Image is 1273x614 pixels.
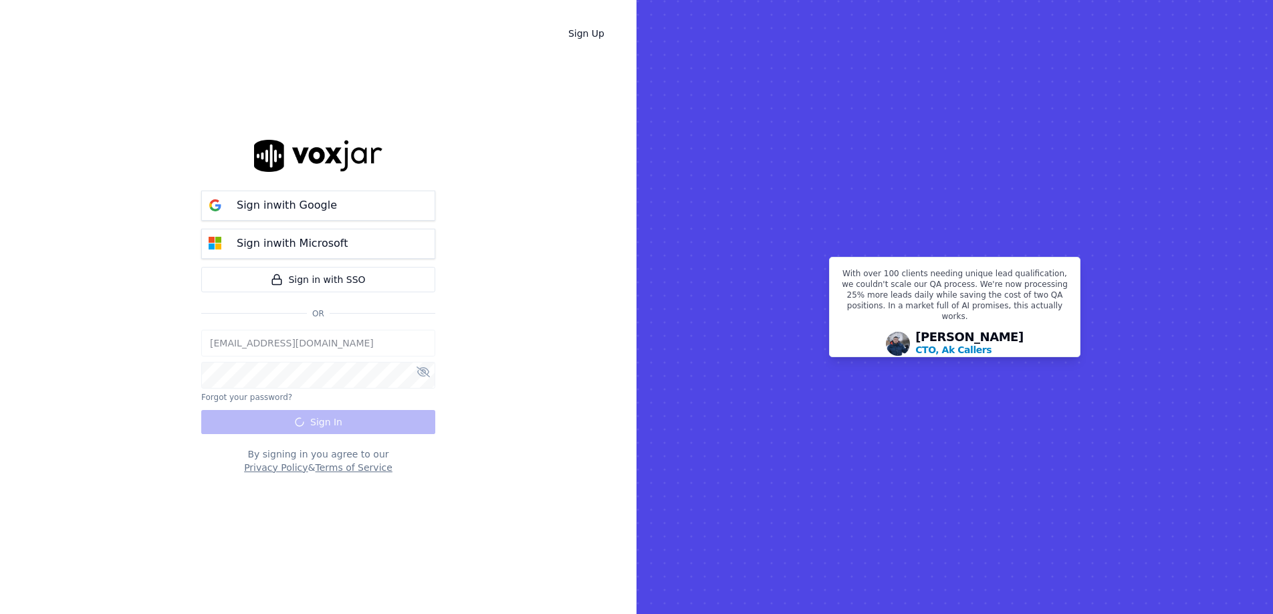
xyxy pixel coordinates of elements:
[244,461,308,474] button: Privacy Policy
[886,332,910,356] img: Avatar
[558,21,615,45] a: Sign Up
[915,331,1024,356] div: [PERSON_NAME]
[237,235,348,251] p: Sign in with Microsoft
[838,268,1072,327] p: With over 100 clients needing unique lead qualification, we couldn't scale our QA process. We're ...
[915,343,992,356] p: CTO, Ak Callers
[237,197,337,213] p: Sign in with Google
[201,447,435,474] div: By signing in you agree to our &
[201,330,435,356] input: Email
[201,229,435,259] button: Sign inwith Microsoft
[202,192,229,219] img: google Sign in button
[201,392,292,403] button: Forgot your password?
[201,191,435,221] button: Sign inwith Google
[254,140,382,171] img: logo
[202,230,229,257] img: microsoft Sign in button
[201,267,435,292] a: Sign in with SSO
[315,461,392,474] button: Terms of Service
[307,308,330,319] span: Or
